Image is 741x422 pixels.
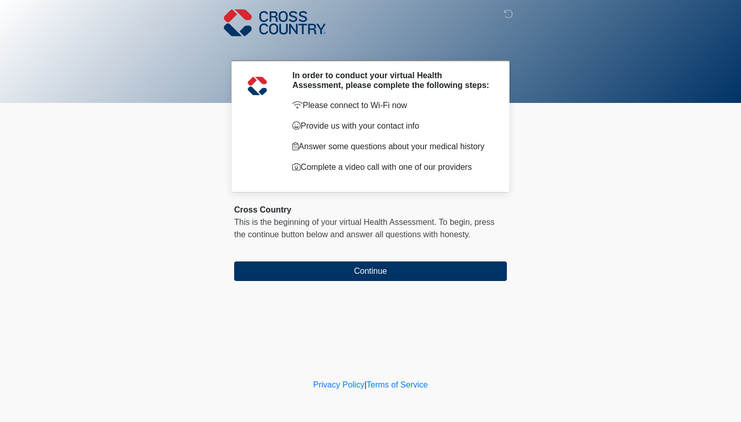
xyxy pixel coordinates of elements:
div: Cross Country [234,204,507,216]
a: Terms of Service [366,380,428,389]
p: Answer some questions about your medical history [292,140,491,153]
img: Agent Avatar [242,71,273,101]
p: Please connect to Wi-Fi now [292,99,491,112]
a: Privacy Policy [313,380,365,389]
h1: ‎ ‎ ‎ [226,37,515,56]
button: Continue [234,261,507,281]
h2: In order to conduct your virtual Health Assessment, please complete the following steps: [292,71,491,90]
p: Complete a video call with one of our providers [292,161,491,173]
span: press the continue button below and answer all questions with honesty. [234,218,495,239]
span: This is the beginning of your virtual Health Assessment. [234,218,436,226]
a: | [364,380,366,389]
p: Provide us with your contact info [292,120,491,132]
span: To begin, [439,218,474,226]
img: Cross Country Logo [224,8,326,38]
